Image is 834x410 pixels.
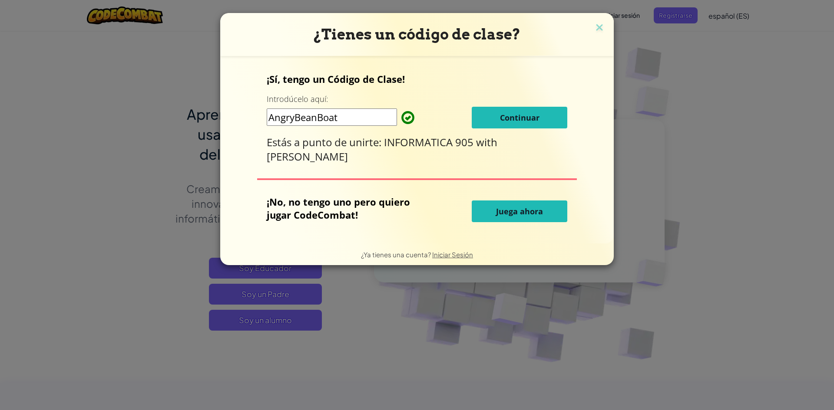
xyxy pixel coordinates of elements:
[472,200,567,222] button: Juega ahora
[314,26,520,43] span: ¿Tienes un código de clase?
[267,149,348,164] span: [PERSON_NAME]
[500,112,539,123] span: Continuar
[432,250,473,259] a: Iniciar Sesión
[267,94,328,105] label: Introdúcelo aquí:
[476,135,497,149] span: with
[267,72,568,85] p: ¡Sí, tengo un Código de Clase!
[267,135,384,149] span: Estás a punto de unirte:
[384,135,476,149] span: INFORMATICA 905
[267,195,429,221] p: ¡No, no tengo uno pero quiero jugar CodeCombat!
[361,250,432,259] span: ¿Ya tienes una cuenta?
[594,22,605,35] img: close icon
[472,107,567,128] button: Continuar
[496,206,543,216] span: Juega ahora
